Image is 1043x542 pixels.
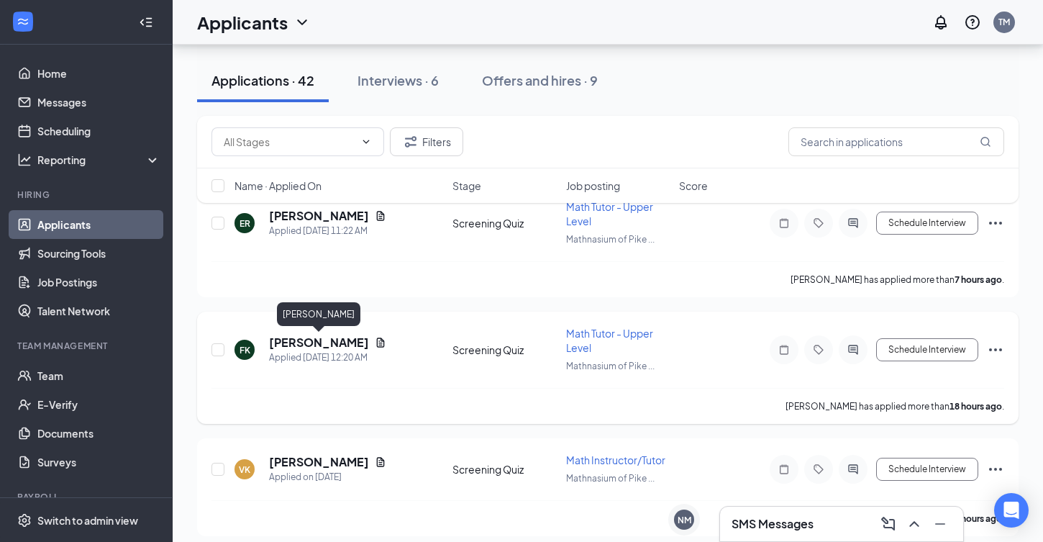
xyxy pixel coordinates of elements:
span: Job posting [566,179,620,193]
svg: Ellipses [987,461,1004,478]
div: Team Management [17,340,158,352]
div: Applied [DATE] 12:20 AM [269,351,386,365]
svg: Ellipses [987,214,1004,232]
div: Applications · 42 [211,71,314,89]
div: Switch to admin view [37,513,138,528]
div: Offers and hires · 9 [482,71,598,89]
span: Mathnasium of Pike ... [566,361,655,371]
button: Schedule Interview [876,338,978,361]
svg: Ellipses [987,341,1004,358]
span: Name · Applied On [234,179,322,193]
svg: ActiveChat [844,344,862,356]
a: Surveys [37,448,160,476]
svg: Filter [402,133,419,150]
input: Search in applications [788,127,1004,156]
svg: ChevronDown [293,14,311,31]
svg: Analysis [17,153,32,167]
a: Job Postings [37,268,160,297]
span: Stage [452,179,481,193]
svg: Notifications [932,14,949,31]
div: Open Intercom Messenger [994,493,1029,528]
b: 18 hours ago [949,401,1002,412]
a: E-Verify [37,390,160,419]
button: ChevronUp [903,512,926,536]
div: Applied on [DATE] [269,470,386,484]
div: [PERSON_NAME] [277,302,360,326]
svg: MagnifyingGlass [980,136,991,148]
svg: Document [375,456,386,468]
svg: Note [775,464,793,475]
b: 7 hours ago [955,274,1002,285]
div: Interviews · 6 [357,71,439,89]
a: Talent Network [37,297,160,325]
a: Home [37,59,160,88]
p: [PERSON_NAME] has applied more than . [785,400,1004,412]
div: NM [678,514,691,526]
p: [PERSON_NAME] has applied more than . [791,274,1004,286]
svg: QuestionInfo [964,14,981,31]
svg: ActiveChat [844,217,862,229]
div: Hiring [17,189,158,201]
div: TM [998,16,1010,28]
a: Team [37,361,160,390]
div: Payroll [17,491,158,503]
h3: SMS Messages [732,516,814,532]
button: Minimize [929,512,952,536]
h5: [PERSON_NAME] [269,454,369,470]
h5: [PERSON_NAME] [269,335,369,351]
div: VK [239,464,250,476]
a: Documents [37,419,160,448]
svg: ChevronUp [906,515,923,533]
div: Reporting [37,153,161,167]
a: Sourcing Tools [37,239,160,268]
svg: ComposeMessage [880,515,897,533]
svg: Collapse [139,15,153,30]
b: 20 hours ago [949,513,1002,524]
svg: Tag [810,217,827,229]
button: Schedule Interview [876,458,978,481]
span: Mathnasium of Pike ... [566,234,655,245]
div: ER [240,217,250,230]
span: Mathnasium of Pike ... [566,473,655,484]
svg: Settings [17,513,32,528]
span: Math Tutor - Upper Level [566,327,653,354]
div: FK [240,344,250,356]
a: Scheduling [37,117,160,145]
div: Applied [DATE] 11:22 AM [269,224,386,238]
svg: Note [775,344,793,356]
span: Score [679,179,708,193]
svg: ChevronDown [360,136,372,148]
div: Screening Quiz [452,343,557,357]
button: Filter Filters [390,127,463,156]
svg: Note [775,217,793,229]
svg: Minimize [932,515,949,533]
span: Math Instructor/Tutor [566,453,665,466]
button: Schedule Interview [876,212,978,235]
button: ComposeMessage [877,512,900,536]
a: Applicants [37,210,160,239]
div: Screening Quiz [452,216,557,230]
h1: Applicants [197,10,288,35]
div: Screening Quiz [452,462,557,476]
a: Messages [37,88,160,117]
svg: ActiveChat [844,464,862,475]
svg: Tag [810,344,827,356]
svg: WorkstreamLogo [16,14,30,29]
input: All Stages [224,134,355,150]
svg: Document [375,337,386,348]
svg: Tag [810,464,827,475]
